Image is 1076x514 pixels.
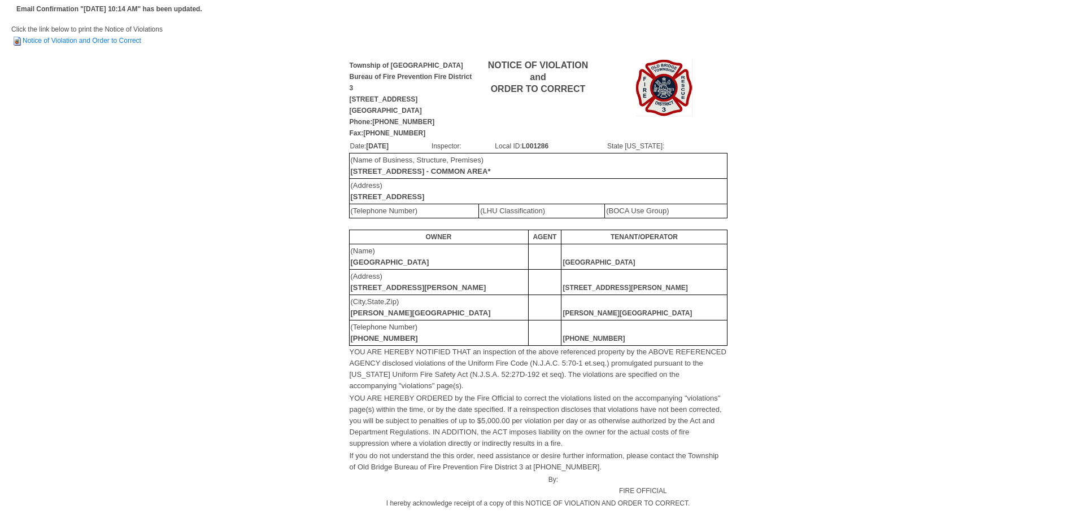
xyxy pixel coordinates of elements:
[563,258,635,266] b: [GEOGRAPHIC_DATA]
[11,36,23,47] img: HTML Document
[533,233,556,241] b: AGENT
[350,348,726,390] font: YOU ARE HEREBY NOTIFIED THAT an inspection of the above referenced property by the ABOVE REFERENC...
[488,60,588,94] b: NOTICE OF VIOLATION and ORDER TO CORRECT
[522,142,548,150] b: L001286
[351,167,491,175] b: [STREET_ADDRESS] - COMMON AREA*
[351,181,425,201] font: (Address)
[349,473,559,497] td: By:
[15,2,204,16] td: Email Confirmation "[DATE] 10:14 AM" has been updated.
[563,335,625,342] b: [PHONE_NUMBER]
[351,272,486,292] font: (Address)
[351,156,491,175] font: (Name of Business, Structure, Premises)
[366,142,389,150] b: [DATE]
[636,60,692,116] img: Image
[351,283,486,292] b: [STREET_ADDRESS][PERSON_NAME]
[351,247,429,266] font: (Name)
[480,207,545,215] font: (LHU Classification)
[350,140,432,152] td: Date:
[11,37,141,45] a: Notice of Violation and Order to Correct
[350,61,472,137] b: Township of [GEOGRAPHIC_DATA] Bureau of Fire Prevention Fire District 3 [STREET_ADDRESS] [GEOGRAP...
[431,140,494,152] td: Inspector:
[351,207,418,215] font: (Telephone Number)
[426,233,452,241] b: OWNER
[351,334,418,342] b: [PHONE_NUMBER]
[607,140,727,152] td: State [US_STATE]:
[350,451,719,471] font: If you do not understand the this order, need assistance or desire further information, please co...
[11,25,163,45] span: Click the link below to print the Notice of Violations
[563,284,687,292] b: [STREET_ADDRESS][PERSON_NAME]
[351,297,491,317] font: (City,State,Zip)
[563,309,692,317] b: [PERSON_NAME][GEOGRAPHIC_DATA]
[350,394,722,447] font: YOU ARE HEREBY ORDERED by the Fire Official to correct the violations listed on the accompanying ...
[611,233,678,241] b: TENANT/OPERATOR
[351,258,429,266] b: [GEOGRAPHIC_DATA]
[351,323,418,342] font: (Telephone Number)
[351,309,491,317] b: [PERSON_NAME][GEOGRAPHIC_DATA]
[559,473,727,497] td: FIRE OFFICIAL
[349,497,728,509] td: I hereby acknowledge receipt of a copy of this NOTICE OF VIOLATION AND ORDER TO CORRECT.
[351,192,425,201] b: [STREET_ADDRESS]
[606,207,669,215] font: (BOCA Use Group)
[494,140,607,152] td: Local ID:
